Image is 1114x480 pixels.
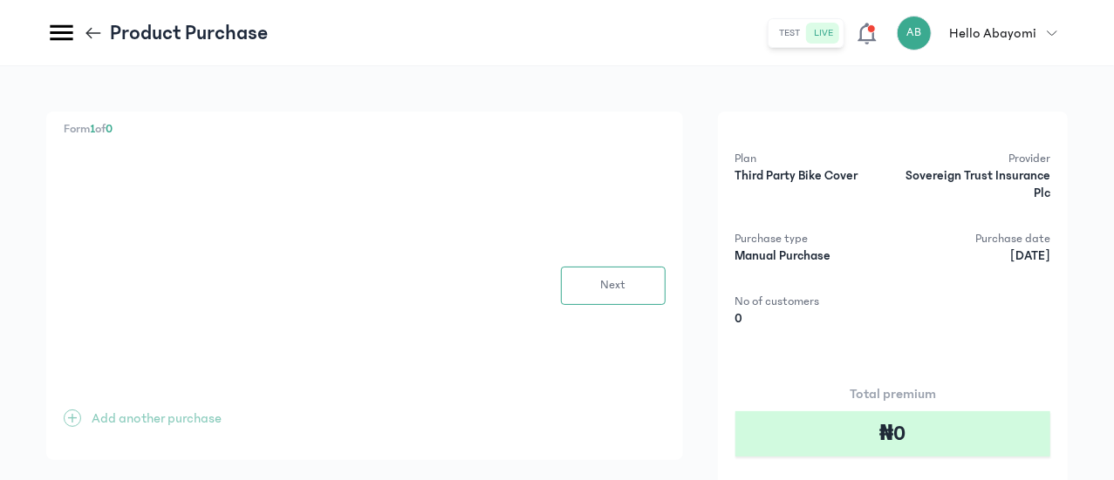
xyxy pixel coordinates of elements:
p: Provider [898,150,1050,167]
button: Next [561,267,666,305]
button: ABHello Abayomi [897,16,1068,51]
p: No of customers [735,293,888,310]
div: ₦0 [735,411,1050,456]
span: Next [600,276,625,294]
p: Form of [64,120,666,139]
p: Purchase date [898,230,1050,247]
p: Add another purchase [92,408,222,429]
p: Purchase type [735,230,888,247]
span: 1 [90,122,95,136]
button: live [807,23,840,44]
p: Plan [735,150,888,167]
p: [DATE] [898,247,1050,265]
p: 0 [735,310,888,328]
p: Product Purchase [110,19,268,47]
span: 0 [106,122,113,136]
p: Sovereign Trust Insurance Plc [898,167,1050,202]
button: test [772,23,807,44]
span: + [64,409,81,427]
p: Manual Purchase [735,247,888,265]
button: +Add another purchase [64,408,222,429]
p: Hello Abayomi [949,23,1036,44]
div: AB [897,16,932,51]
p: Third Party Bike Cover [735,167,888,185]
p: Total premium [735,383,1050,404]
